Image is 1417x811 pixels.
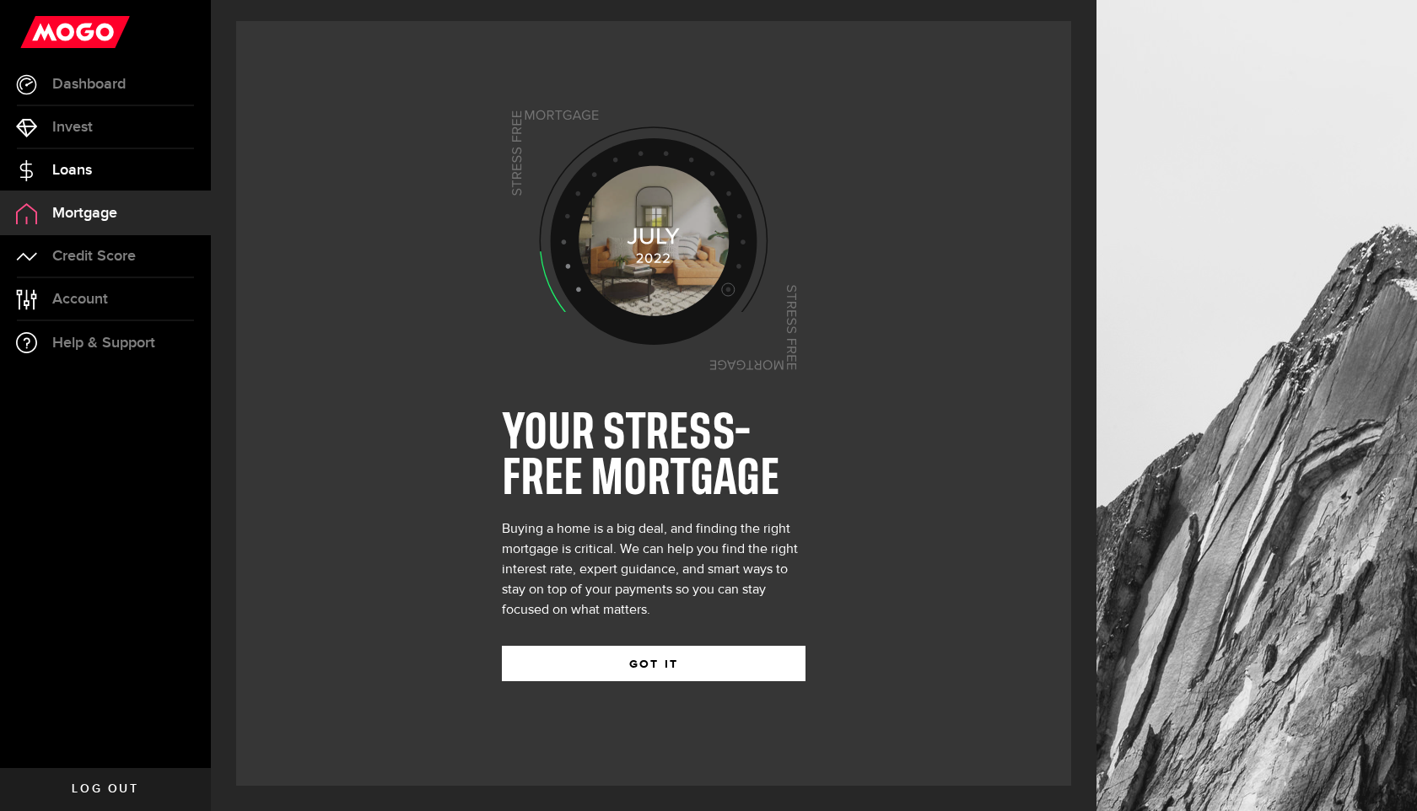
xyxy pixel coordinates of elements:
button: Open LiveChat chat widget [13,7,64,57]
span: Mortgage [52,206,117,221]
span: Loans [52,163,92,178]
div: Buying a home is a big deal, and finding the right mortgage is critical. We can help you find the... [502,519,805,620]
span: Log out [72,783,138,795]
h1: YOUR STRESS-FREE MORTGAGE [502,411,805,502]
span: Account [52,292,108,307]
span: Invest [52,120,93,135]
span: Help & Support [52,336,155,351]
span: Credit Score [52,249,136,264]
span: Dashboard [52,77,126,92]
button: GOT IT [502,646,805,681]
